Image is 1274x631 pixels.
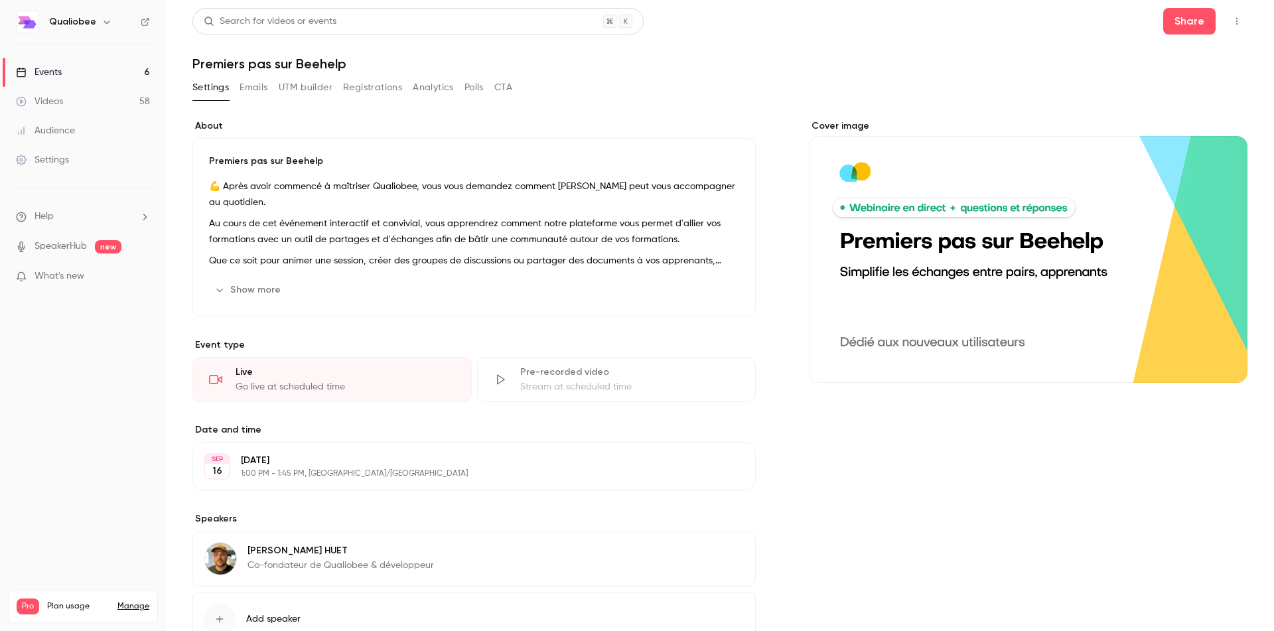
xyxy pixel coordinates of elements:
li: help-dropdown-opener [16,210,150,224]
p: Que ce soit pour animer une session, créer des groupes de discussions ou partager des documents à... [209,253,739,269]
label: Cover image [809,119,1247,133]
span: Help [35,210,54,224]
div: Stream at scheduled time [520,380,740,393]
a: Manage [117,601,149,612]
button: Settings [192,77,229,98]
p: 💪 Après avoir commencé à maîtriser Qualiobee, vous vous demandez comment [PERSON_NAME] peut vous ... [209,178,739,210]
h1: Premiers pas sur Beehelp [192,56,1247,72]
div: LiveGo live at scheduled time [192,357,472,402]
button: Registrations [343,77,402,98]
span: Plan usage [47,601,109,612]
span: new [95,240,121,253]
div: Settings [16,153,69,167]
p: Co-fondateur de Qualiobee & développeur [248,559,434,572]
p: [PERSON_NAME] HUET [248,544,434,557]
div: Search for videos or events [204,15,336,29]
p: 16 [212,464,222,478]
p: Premiers pas sur Beehelp [209,155,739,168]
span: What's new [35,269,84,283]
label: About [192,119,756,133]
iframe: Noticeable Trigger [134,271,150,283]
a: SpeakerHub [35,240,87,253]
label: Speakers [192,512,756,526]
section: Cover image [809,119,1247,383]
div: Pre-recorded video [520,366,740,379]
div: Charles HUET[PERSON_NAME] HUETCo-fondateur de Qualiobee & développeur [192,531,756,587]
span: Pro [17,598,39,614]
p: Event type [192,338,756,352]
button: CTA [494,77,512,98]
button: Emails [240,77,267,98]
img: Charles HUET [204,543,236,575]
button: Analytics [413,77,454,98]
div: Go live at scheduled time [236,380,455,393]
p: ​​​Au cours de cet événement interactif et convivial, vous apprendrez comment notre plateforme vo... [209,216,739,247]
p: 1:00 PM - 1:45 PM, [GEOGRAPHIC_DATA]/[GEOGRAPHIC_DATA] [241,468,685,479]
p: [DATE] [241,454,685,467]
button: UTM builder [279,77,332,98]
span: Add speaker [246,612,301,626]
div: Videos [16,95,63,108]
div: Pre-recorded videoStream at scheduled time [477,357,756,402]
button: Share [1163,8,1216,35]
div: Audience [16,124,75,137]
div: SEP [205,455,229,464]
h6: Qualiobee [49,15,96,29]
label: Date and time [192,423,756,437]
img: Qualiobee [17,11,38,33]
button: Show more [209,279,289,301]
button: Polls [464,77,484,98]
div: Events [16,66,62,79]
div: Live [236,366,455,379]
